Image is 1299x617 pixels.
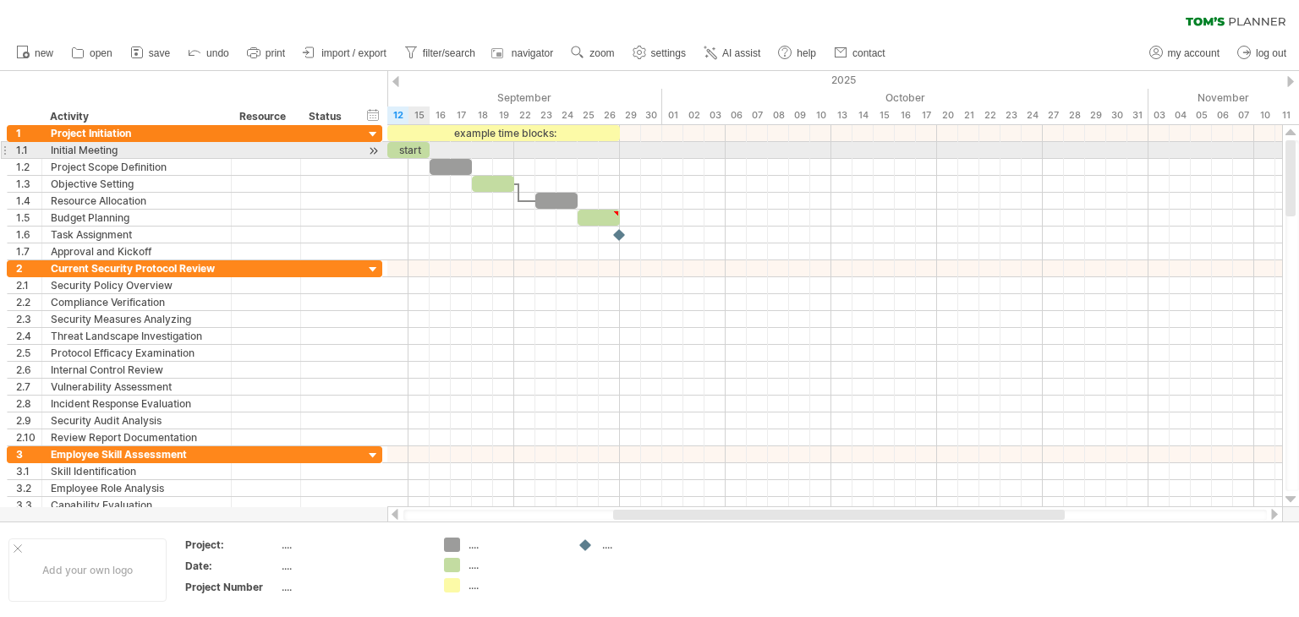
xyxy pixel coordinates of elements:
div: Initial Meeting [51,142,222,158]
div: 3 [16,446,41,462]
div: Thursday, 16 October 2025 [895,106,916,124]
div: 3.2 [16,480,41,496]
div: Thursday, 18 September 2025 [472,106,493,124]
div: Wednesday, 29 October 2025 [1085,106,1106,124]
div: Project: [185,538,278,552]
a: print [243,42,290,64]
div: Employee Skill Assessment [51,446,222,462]
div: 3.1 [16,463,41,479]
div: Wednesday, 8 October 2025 [768,106,789,124]
div: Wednesday, 15 October 2025 [874,106,895,124]
div: Friday, 17 October 2025 [916,106,937,124]
div: Monday, 22 September 2025 [514,106,535,124]
span: save [149,47,170,59]
div: Monday, 20 October 2025 [937,106,958,124]
a: zoom [567,42,619,64]
a: undo [184,42,234,64]
div: Wednesday, 1 October 2025 [662,106,683,124]
div: Thursday, 6 November 2025 [1212,106,1233,124]
div: Monday, 6 October 2025 [726,106,747,124]
div: example time blocks: [387,125,620,141]
a: filter/search [400,42,480,64]
div: 1.6 [16,227,41,243]
span: help [797,47,816,59]
div: Date: [185,559,278,573]
div: .... [282,559,424,573]
div: 2.2 [16,294,41,310]
div: Employee Role Analysis [51,480,222,496]
div: Tuesday, 7 October 2025 [747,106,768,124]
a: navigator [489,42,558,64]
div: Incident Response Evaluation [51,396,222,412]
span: navigator [512,47,553,59]
div: Wednesday, 5 November 2025 [1191,106,1212,124]
div: 2.10 [16,429,41,445]
div: Add your own logo [8,538,167,602]
div: scroll to activity [365,142,381,160]
a: save [126,42,175,64]
div: 1.2 [16,159,41,175]
div: Thursday, 2 October 2025 [683,106,704,124]
div: Tuesday, 28 October 2025 [1064,106,1085,124]
span: my account [1168,47,1220,59]
div: Review Report Documentation [51,429,222,445]
div: .... [282,580,424,594]
div: Friday, 26 September 2025 [599,106,620,124]
div: Tuesday, 14 October 2025 [852,106,874,124]
div: Friday, 19 September 2025 [493,106,514,124]
div: Project Initiation [51,125,222,141]
div: 2.6 [16,362,41,378]
div: Task Assignment [51,227,222,243]
div: Objective Setting [51,176,222,192]
div: 2.7 [16,379,41,395]
div: Thursday, 9 October 2025 [789,106,810,124]
div: 2 [16,260,41,276]
span: open [90,47,112,59]
div: Threat Landscape Investigation [51,328,222,344]
a: log out [1233,42,1291,64]
div: 2.3 [16,311,41,327]
div: Activity [50,108,222,125]
div: Wednesday, 24 September 2025 [556,106,578,124]
div: Tuesday, 30 September 2025 [641,106,662,124]
div: Current Security Protocol Review [51,260,222,276]
div: Wednesday, 17 September 2025 [451,106,472,124]
div: Project Number [185,580,278,594]
div: Tuesday, 23 September 2025 [535,106,556,124]
div: October 2025 [662,89,1148,106]
div: .... [602,538,694,552]
div: Security Audit Analysis [51,412,222,429]
span: import / export [321,47,386,59]
div: Friday, 3 October 2025 [704,106,726,124]
div: 2.9 [16,412,41,429]
a: settings [628,42,691,64]
div: Monday, 27 October 2025 [1043,106,1064,124]
span: log out [1256,47,1286,59]
div: .... [469,558,561,572]
div: Resource Allocation [51,193,222,209]
div: 2.1 [16,277,41,293]
div: Friday, 24 October 2025 [1022,106,1043,124]
div: Thursday, 23 October 2025 [1000,106,1022,124]
div: Wednesday, 22 October 2025 [979,106,1000,124]
span: print [266,47,285,59]
div: 2.5 [16,345,41,361]
div: .... [469,538,561,552]
div: Protocol Efficacy Examination [51,345,222,361]
div: Friday, 10 October 2025 [810,106,831,124]
div: 1.1 [16,142,41,158]
div: Project Scope Definition [51,159,222,175]
div: September 2025 [197,89,662,106]
div: Tuesday, 11 November 2025 [1275,106,1296,124]
div: Monday, 15 September 2025 [408,106,430,124]
a: open [67,42,118,64]
div: Monday, 10 November 2025 [1254,106,1275,124]
div: Friday, 31 October 2025 [1127,106,1148,124]
div: 2.8 [16,396,41,412]
div: Tuesday, 21 October 2025 [958,106,979,124]
span: contact [852,47,885,59]
span: AI assist [722,47,760,59]
div: Tuesday, 16 September 2025 [430,106,451,124]
div: Budget Planning [51,210,222,226]
div: Capability Evaluation [51,497,222,513]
